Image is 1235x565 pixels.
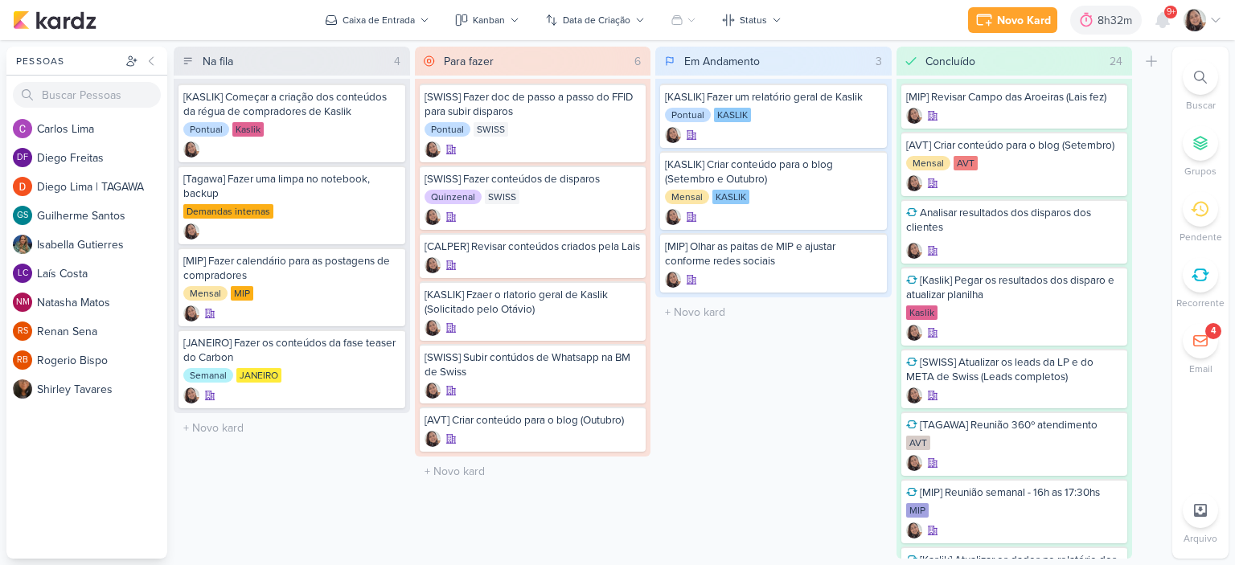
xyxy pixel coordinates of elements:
div: Pessoas [13,54,122,68]
img: Isabella Gutierres [13,235,32,254]
img: Sharlene Khoury [1184,9,1206,31]
div: Demandas internas [183,204,273,219]
div: Criador(a): Sharlene Khoury [425,320,441,336]
div: Diego Freitas [13,148,32,167]
div: Criador(a): Sharlene Khoury [183,305,199,321]
img: Sharlene Khoury [665,209,681,225]
div: Natasha Matos [13,293,32,312]
img: Sharlene Khoury [425,141,441,158]
div: Analisar resultados dos disparos dos clientes [906,206,1123,235]
img: Sharlene Khoury [183,141,199,158]
div: [KASLIK] Criar conteúdo para o blog (Setembro e Outubro) [665,158,882,186]
div: [Kaslik] Pegar os resultados dos disparo e atualizar planilha [906,273,1123,302]
div: N a t a s h a M a t o s [37,294,167,311]
div: R e n a n S e n a [37,323,167,340]
img: Sharlene Khoury [906,108,922,124]
div: Criador(a): Sharlene Khoury [183,141,199,158]
img: Sharlene Khoury [665,272,681,288]
div: SWISS [485,190,519,204]
div: Criador(a): Sharlene Khoury [665,209,681,225]
div: Renan Sena [13,321,32,341]
p: RB [17,356,28,365]
div: Criador(a): Sharlene Khoury [183,387,199,403]
p: Pendente [1180,230,1222,244]
input: Buscar Pessoas [13,82,161,108]
div: [KASLIK] Começar a criação dos conteúdos da régua de compradores de Kaslik [183,90,400,119]
div: [MIP] Reunião semanal - 16h as 17:30hs [906,485,1123,500]
div: D i e g o L i m a | T A G A W A [37,178,167,195]
div: Criador(a): Sharlene Khoury [906,108,922,124]
div: Criador(a): Sharlene Khoury [425,209,441,225]
img: Shirley Tavares [13,379,32,399]
div: S h i r l e y T a v a r e s [37,381,167,398]
div: I s a b e l l a G u t i e r r e s [37,236,167,253]
div: Pontual [665,108,711,122]
p: DF [17,154,28,162]
div: [MIP] Olhar as paitas de MIP e ajustar conforme redes sociais [665,240,882,268]
p: RS [18,327,28,336]
img: Sharlene Khoury [183,305,199,321]
img: Diego Lima | TAGAWA [13,177,32,196]
div: 4 [388,53,407,70]
div: C a r l o s L i m a [37,121,167,137]
img: Carlos Lima [13,119,32,138]
div: [SWISS] Fazer conteúdos de disparos [425,172,642,186]
img: Sharlene Khoury [425,320,441,336]
div: G u i l h e r m e S a n t o s [37,207,167,224]
p: NM [16,298,30,307]
div: Criador(a): Sharlene Khoury [906,455,922,471]
div: MIP [231,286,253,301]
div: MIP [906,503,929,518]
div: AVT [906,436,930,450]
img: Sharlene Khoury [906,455,922,471]
div: 8h32m [1098,12,1137,29]
img: Sharlene Khoury [906,175,922,191]
div: 6 [628,53,647,70]
div: Pontual [425,122,470,137]
div: [SWISS] Subir contúdos de Whatsapp na BM de Swiss [425,350,642,379]
div: Criador(a): Sharlene Khoury [906,522,922,538]
p: Arquivo [1184,531,1217,546]
div: [AVT] Criar conteúdo para o blog (Setembro) [906,138,1123,153]
div: Criador(a): Sharlene Khoury [906,175,922,191]
div: [Tagawa] Fazer uma limpa no notebook, backup [183,172,400,201]
div: [TAGAWA] Reunião 360º atendimento [906,418,1123,432]
div: Criador(a): Sharlene Khoury [665,272,681,288]
div: [SWISS] Atualizar os leads da LP e do META de Swiss (Leads completos) [906,355,1123,384]
div: Rogerio Bispo [13,350,32,370]
img: Sharlene Khoury [425,431,441,447]
div: Criador(a): Sharlene Khoury [425,431,441,447]
div: Kaslik [232,122,264,137]
div: Mensal [665,190,709,204]
div: [AVT] Criar conteúdo para o blog (Outubro) [425,413,642,428]
div: SWISS [474,122,508,137]
input: + Novo kard [177,416,407,440]
div: Criador(a): Sharlene Khoury [906,243,922,259]
div: [JANEIRO] Fazer os conteúdos da fase teaser do Carbon [183,336,400,365]
div: Laís Costa [13,264,32,283]
img: Sharlene Khoury [906,387,922,403]
div: Criador(a): Sharlene Khoury [906,325,922,341]
img: Sharlene Khoury [906,522,922,538]
img: Sharlene Khoury [425,383,441,399]
div: AVT [954,156,978,170]
p: Grupos [1184,164,1217,178]
div: Criador(a): Sharlene Khoury [183,223,199,240]
div: [KASLIK] Fzaer o rlatorio geral de Kaslik (Solicitado pelo Otávio) [425,288,642,317]
img: kardz.app [13,10,96,30]
div: Semanal [183,368,233,383]
div: KASLIK [714,108,751,122]
div: Mensal [906,156,950,170]
div: [MIP] Revisar Campo das Aroeiras (Lais fez) [906,90,1123,104]
div: Criador(a): Sharlene Khoury [425,257,441,273]
p: LC [18,269,28,278]
div: Criador(a): Sharlene Khoury [425,141,441,158]
div: L a í s C o s t a [37,265,167,282]
div: R o g e r i o B i s p o [37,352,167,369]
div: Novo Kard [997,12,1051,29]
p: Recorrente [1176,296,1225,310]
img: Sharlene Khoury [183,387,199,403]
p: Email [1189,362,1212,376]
div: [MIP] Fazer calendário para as postagens de compradores [183,254,400,283]
li: Ctrl + F [1172,59,1229,113]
